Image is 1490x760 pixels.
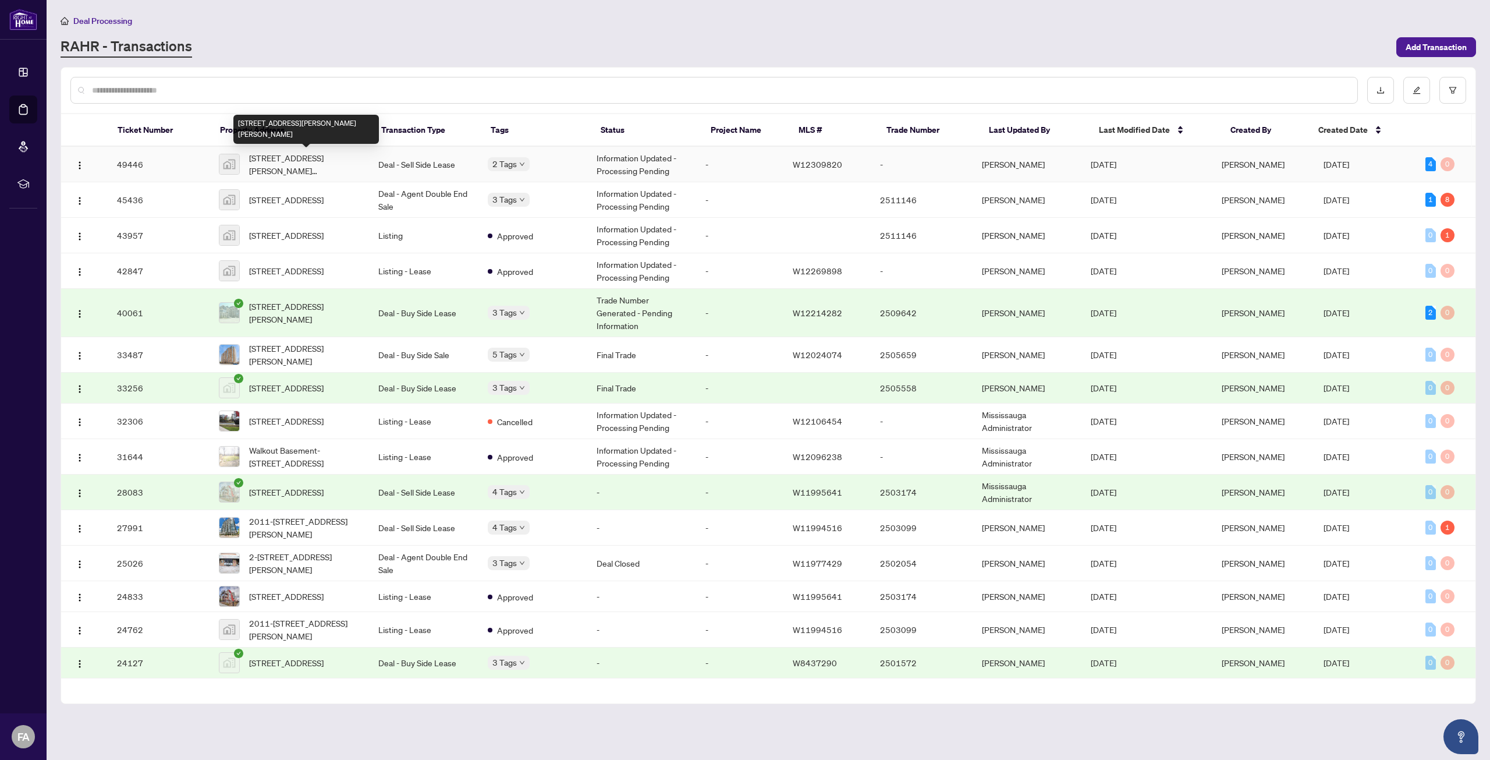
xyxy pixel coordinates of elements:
td: Information Updated - Processing Pending [587,404,696,439]
th: Last Updated By [980,114,1090,147]
span: check-circle [234,374,243,383]
span: [PERSON_NAME] [1222,349,1285,360]
td: Mississauga Administrator [973,404,1081,439]
td: - [587,581,696,612]
td: - [696,373,783,404]
span: W12096238 [793,451,842,462]
span: check-circle [234,649,243,658]
button: Logo [70,620,89,639]
th: Project Name [701,114,789,147]
div: 4 [1425,157,1436,171]
img: Logo [75,384,84,394]
td: - [587,475,696,510]
button: Logo [70,447,89,466]
span: W11994516 [793,624,842,635]
button: Logo [70,379,89,397]
span: [PERSON_NAME] [1222,266,1285,276]
td: Trade Number Generated - Pending Information [587,289,696,337]
td: - [696,510,783,546]
span: [STREET_ADDRESS][PERSON_NAME] [249,342,360,367]
div: 1 [1425,193,1436,207]
td: - [696,337,783,373]
span: down [519,352,525,358]
span: [DATE] [1091,487,1116,497]
td: Listing - Lease [369,439,478,475]
td: [PERSON_NAME] [973,612,1081,648]
div: 2 [1425,306,1436,320]
span: [DATE] [1324,266,1349,276]
div: 0 [1441,589,1454,603]
img: thumbnail-img [219,303,239,323]
img: Logo [75,196,84,206]
span: [DATE] [1091,558,1116,568]
span: [PERSON_NAME] [1222,451,1285,462]
td: Deal Closed [587,546,696,581]
img: thumbnail-img [219,620,239,639]
span: FA [17,729,30,745]
img: thumbnail-img [219,586,239,606]
td: - [871,404,973,439]
button: Logo [70,483,89,501]
span: [DATE] [1091,591,1116,602]
td: 2501572 [871,648,973,678]
td: 2511146 [871,218,973,253]
span: W12309820 [793,159,842,169]
div: 0 [1441,450,1454,464]
span: 3 Tags [492,193,517,206]
span: W11994516 [793,522,842,533]
span: [PERSON_NAME] [1222,383,1285,393]
td: 2503099 [871,612,973,648]
td: 40061 [108,289,210,337]
img: Logo [75,489,84,498]
td: - [587,612,696,648]
td: - [587,510,696,546]
span: [DATE] [1324,349,1349,360]
td: [PERSON_NAME] [973,253,1081,289]
img: thumbnail-img [219,447,239,466]
span: 4 Tags [492,521,517,534]
span: [DATE] [1324,195,1349,205]
span: Cancelled [497,415,533,428]
th: Created Date [1309,114,1411,147]
span: down [519,197,525,203]
img: Logo [75,267,84,277]
span: [STREET_ADDRESS][PERSON_NAME] [249,300,360,326]
td: Information Updated - Processing Pending [587,253,696,289]
div: 1 [1441,228,1454,242]
img: thumbnail-img [219,411,239,431]
td: - [696,546,783,581]
span: 5 Tags [492,348,517,361]
th: Trade Number [877,114,980,147]
th: Ticket Number [108,114,211,147]
div: 0 [1425,414,1436,428]
span: download [1377,86,1385,94]
span: [STREET_ADDRESS] [249,264,324,277]
span: Approved [497,591,533,603]
td: [PERSON_NAME] [973,546,1081,581]
div: 0 [1425,556,1436,570]
td: Deal - Agent Double End Sale [369,546,478,581]
img: Logo [75,351,84,360]
span: Approved [497,624,533,637]
span: [PERSON_NAME] [1222,558,1285,568]
div: 0 [1425,656,1436,670]
td: - [871,147,973,182]
span: [PERSON_NAME] [1222,591,1285,602]
span: [DATE] [1091,266,1116,276]
img: thumbnail-img [219,261,239,281]
td: 45436 [108,182,210,218]
td: 2502054 [871,546,973,581]
td: 2503099 [871,510,973,546]
td: Deal - Buy Side Lease [369,373,478,404]
td: - [871,439,973,475]
button: Logo [70,190,89,209]
td: 42847 [108,253,210,289]
button: Logo [70,303,89,322]
td: Listing - Lease [369,253,478,289]
div: 0 [1441,414,1454,428]
img: thumbnail-img [219,553,239,573]
td: 28083 [108,475,210,510]
th: Last Modified Date [1090,114,1222,147]
span: Last Modified Date [1099,123,1170,136]
span: [STREET_ADDRESS] [249,590,324,603]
